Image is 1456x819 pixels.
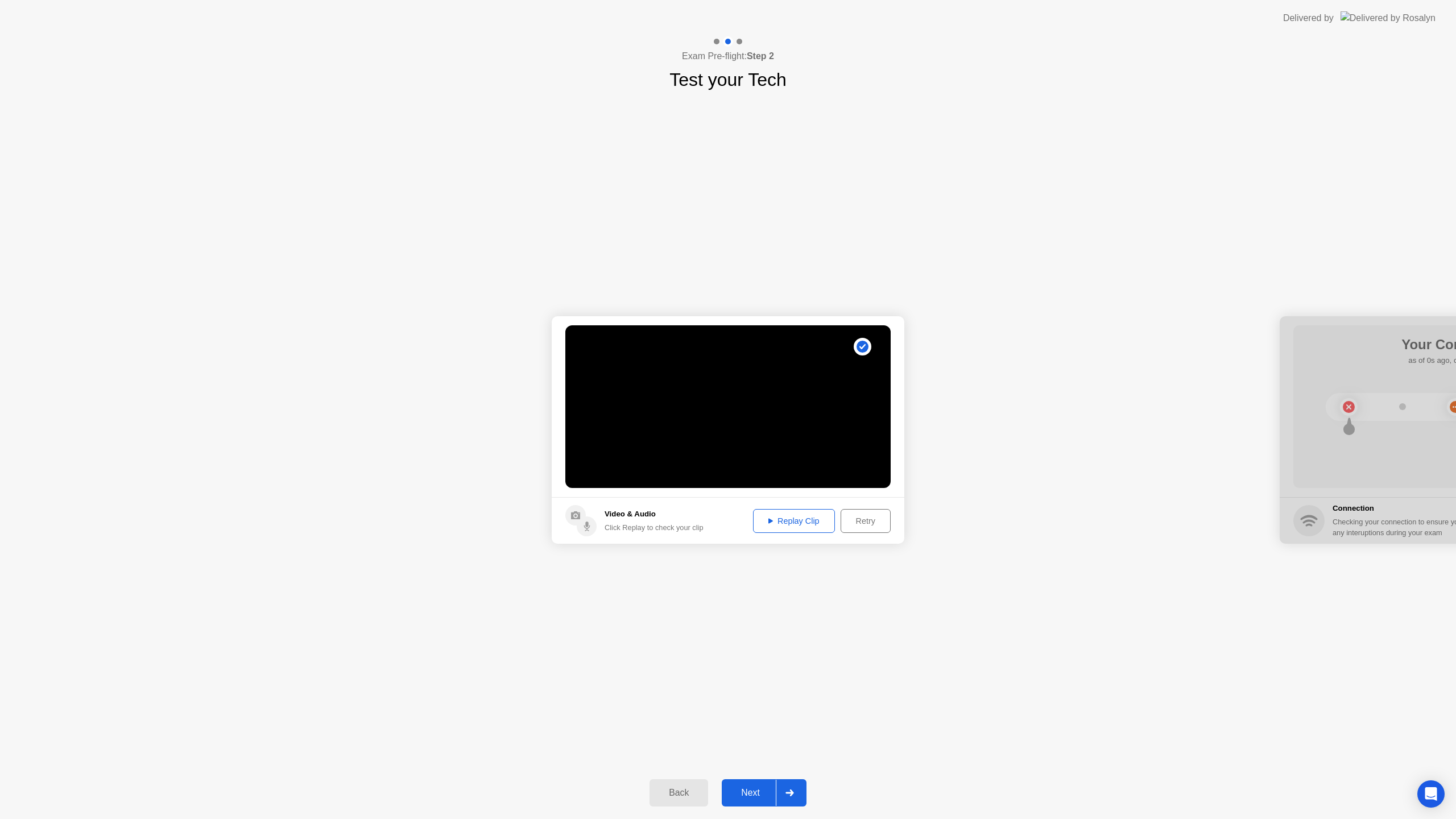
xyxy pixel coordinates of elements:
[605,508,704,520] h5: Video & Audio
[682,49,774,63] h4: Exam Pre-flight:
[747,51,774,61] b: Step 2
[845,516,887,526] div: Retry
[669,66,787,93] h1: Test your Tech
[650,779,708,806] button: Back
[653,788,705,798] div: Back
[1341,11,1436,24] img: Delivered by Rosalyn
[725,788,776,798] div: Next
[1283,11,1334,25] div: Delivered by
[1417,780,1445,808] div: Open Intercom Messenger
[722,779,806,806] button: Next
[605,522,704,533] div: Click Replay to check your clip
[841,509,891,533] button: Retry
[757,516,831,526] div: Replay Clip
[753,509,835,533] button: Replay Clip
